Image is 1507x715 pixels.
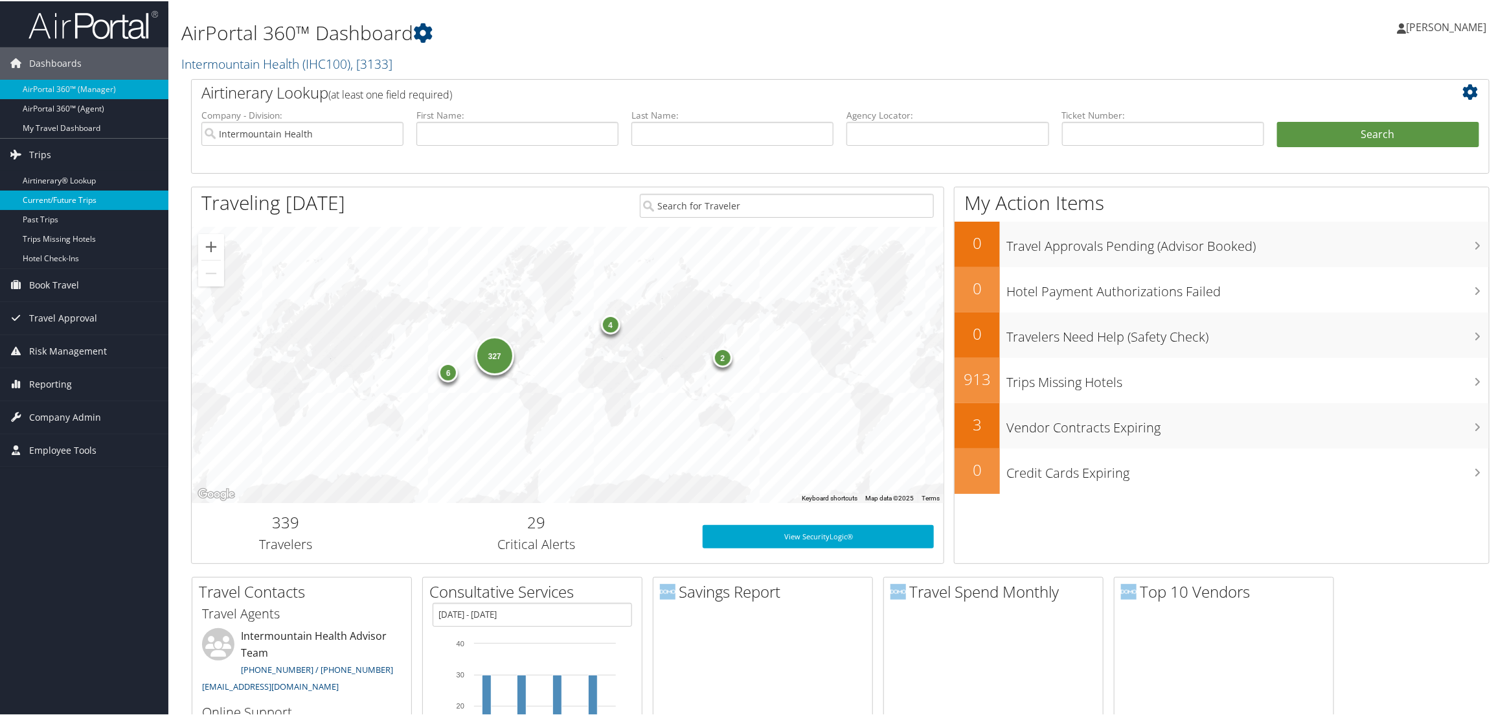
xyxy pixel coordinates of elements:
h3: Hotel Payment Authorizations Failed [1006,275,1489,299]
span: Dashboards [29,46,82,78]
h2: 0 [955,231,1000,253]
span: [PERSON_NAME] [1406,19,1486,33]
h2: Airtinerary Lookup [201,80,1371,102]
h2: 29 [389,510,683,532]
input: Search for Traveler [640,193,934,217]
span: Travel Approval [29,301,97,333]
tspan: 20 [457,701,464,709]
h2: 0 [955,458,1000,480]
label: Ticket Number: [1062,108,1264,121]
h2: 913 [955,367,1000,389]
h3: Travel Approvals Pending (Advisor Booked) [1006,229,1489,254]
span: Map data ©2025 [865,493,914,500]
h3: Travelers Need Help (Safety Check) [1006,320,1489,345]
span: ( IHC100 ) [302,54,350,71]
label: Company - Division: [201,108,403,121]
a: 0Travel Approvals Pending (Advisor Booked) [955,220,1489,266]
label: First Name: [416,108,618,121]
button: Zoom in [198,233,224,259]
h2: 0 [955,322,1000,344]
div: 4 [600,313,620,333]
h2: Travel Spend Monthly [890,580,1103,602]
h1: My Action Items [955,188,1489,215]
h3: Travel Agents [202,604,402,622]
label: Last Name: [631,108,833,121]
img: domo-logo.png [890,583,906,598]
a: Terms (opens in new tab) [922,493,940,500]
h3: Credit Cards Expiring [1006,456,1489,481]
img: domo-logo.png [660,583,675,598]
img: Google [195,485,238,502]
a: 0Credit Cards Expiring [955,447,1489,493]
div: 327 [475,335,514,374]
img: airportal-logo.png [28,8,158,39]
li: Intermountain Health Advisor Team [196,627,408,696]
button: Keyboard shortcuts [802,493,857,502]
h1: AirPortal 360™ Dashboard [181,18,1060,45]
h3: Critical Alerts [389,534,683,552]
span: (at least one field required) [328,86,452,100]
a: 913Trips Missing Hotels [955,357,1489,402]
h2: Top 10 Vendors [1121,580,1333,602]
a: [PERSON_NAME] [1397,6,1499,45]
button: Search [1277,121,1479,147]
h2: Savings Report [660,580,872,602]
h3: Travelers [201,534,370,552]
a: Intermountain Health [181,54,392,71]
span: Risk Management [29,334,107,366]
h2: 339 [201,510,370,532]
span: Company Admin [29,400,101,432]
h2: 3 [955,412,1000,434]
span: Employee Tools [29,433,96,465]
h3: Trips Missing Hotels [1006,366,1489,390]
h2: Travel Contacts [199,580,411,602]
div: 2 [712,347,732,366]
label: Agency Locator: [846,108,1048,121]
span: Reporting [29,367,72,399]
h3: Vendor Contracts Expiring [1006,411,1489,436]
a: [PHONE_NUMBER] / [PHONE_NUMBER] [241,662,393,674]
span: , [ 3133 ] [350,54,392,71]
tspan: 30 [457,670,464,677]
h1: Traveling [DATE] [201,188,345,215]
div: 6 [438,362,458,381]
a: 0Hotel Payment Authorizations Failed [955,266,1489,311]
h2: Consultative Services [429,580,642,602]
img: domo-logo.png [1121,583,1137,598]
a: 3Vendor Contracts Expiring [955,402,1489,447]
span: Book Travel [29,268,79,300]
h2: 0 [955,276,1000,298]
a: Open this area in Google Maps (opens a new window) [195,485,238,502]
a: 0Travelers Need Help (Safety Check) [955,311,1489,357]
tspan: 40 [457,639,464,646]
a: View SecurityLogic® [703,524,934,547]
span: Trips [29,137,51,170]
button: Zoom out [198,259,224,285]
a: [EMAIL_ADDRESS][DOMAIN_NAME] [202,679,339,691]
